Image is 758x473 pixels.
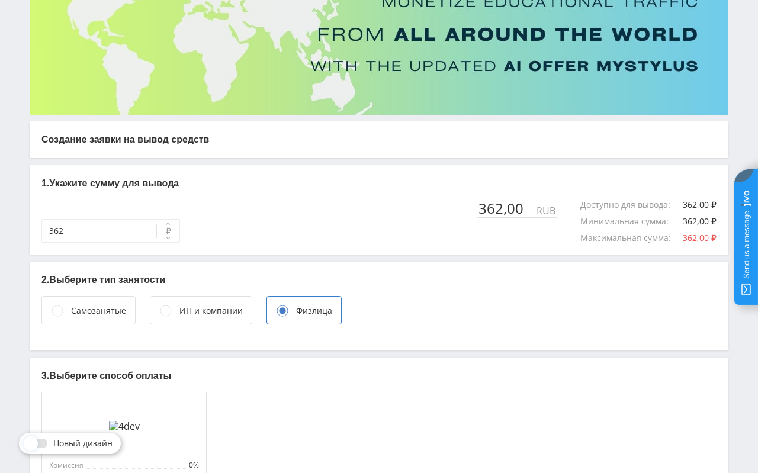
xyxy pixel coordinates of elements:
div: 362,00 ₽ [683,217,717,226]
div: Доступно для вывода : [580,200,682,210]
span: 0% [187,461,199,469]
div: ИП и компании [179,304,243,317]
div: Минимальная сумма : [580,217,680,226]
button: ₽ [156,219,180,243]
p: 3. Выберите способ оплаты [41,369,717,382]
span: Новый дизайн [53,439,113,448]
div: Максимальная сумма : [580,233,683,243]
div: 362,00 ₽ [683,200,717,210]
span: 362,00 ₽ [683,232,717,243]
p: Создание заявки на вывод средств [41,133,717,146]
div: Физлица [296,304,332,317]
span: Комиссия [49,461,86,469]
p: 2. Выберите тип занятости [41,273,717,287]
div: Самозанятые [71,304,126,317]
div: RUB [535,205,557,216]
p: 1. Укажите сумму для вывода [41,177,717,190]
img: 4dev [109,421,140,432]
div: 362,00 [477,200,535,217]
